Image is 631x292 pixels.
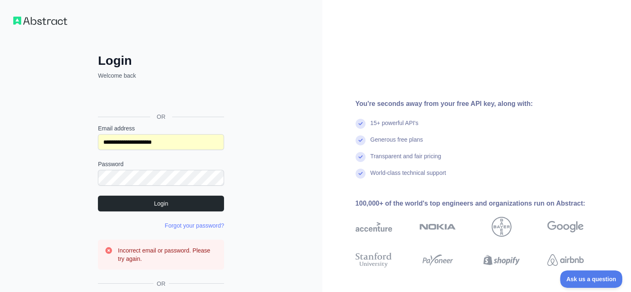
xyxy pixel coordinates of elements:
iframe: Schaltfläche „Über Google anmelden“ [94,89,227,107]
img: airbnb [547,251,584,269]
label: Password [98,160,224,168]
img: Workflow [13,17,67,25]
img: bayer [492,217,512,237]
span: OR [153,280,169,288]
img: nokia [419,217,456,237]
img: shopify [483,251,520,269]
img: check mark [356,119,365,129]
iframe: Toggle Customer Support [560,270,623,288]
h2: Login [98,53,224,68]
div: World-class technical support [370,169,446,185]
img: accenture [356,217,392,237]
img: google [547,217,584,237]
div: 15+ powerful API's [370,119,419,135]
h3: Incorrect email or password. Please try again. [118,246,217,263]
div: Generous free plans [370,135,423,152]
img: stanford university [356,251,392,269]
img: check mark [356,135,365,145]
span: OR [150,113,172,121]
p: Welcome back [98,71,224,80]
a: Forgot your password? [165,222,224,229]
div: Transparent and fair pricing [370,152,441,169]
button: Login [98,196,224,211]
img: check mark [356,152,365,162]
div: You're seconds away from your free API key, along with: [356,99,610,109]
img: check mark [356,169,365,179]
label: Email address [98,124,224,133]
img: payoneer [419,251,456,269]
div: 100,000+ of the world's top engineers and organizations run on Abstract: [356,199,610,209]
